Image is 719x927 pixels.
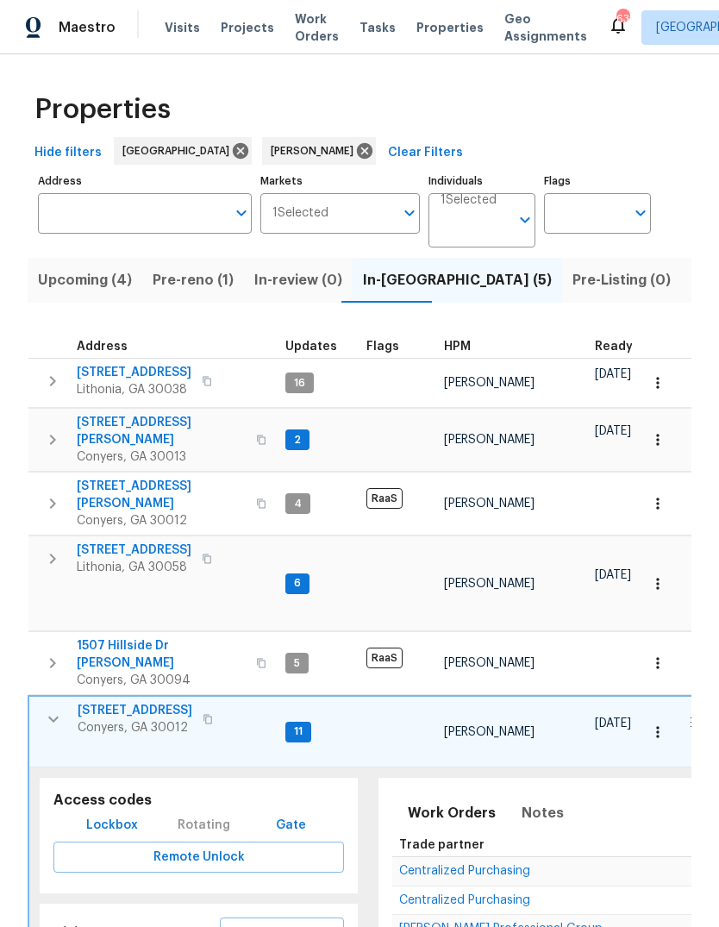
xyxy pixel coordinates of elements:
[77,542,191,559] span: [STREET_ADDRESS]
[444,498,535,510] span: [PERSON_NAME]
[595,717,631,730] span: [DATE]
[53,842,344,874] button: Remote Unlock
[366,488,403,509] span: RaaS
[287,497,309,511] span: 4
[572,268,671,292] span: Pre-Listing (0)
[444,434,535,446] span: [PERSON_NAME]
[77,478,246,512] span: [STREET_ADDRESS][PERSON_NAME]
[399,839,485,851] span: Trade partner
[34,142,102,164] span: Hide filters
[428,176,535,186] label: Individuals
[408,801,496,825] span: Work Orders
[77,364,191,381] span: [STREET_ADDRESS]
[444,578,535,590] span: [PERSON_NAME]
[114,137,252,165] div: [GEOGRAPHIC_DATA]
[270,815,311,836] span: Gate
[444,341,471,353] span: HPM
[287,656,307,671] span: 5
[444,657,535,669] span: [PERSON_NAME]
[595,569,631,581] span: [DATE]
[38,176,252,186] label: Address
[77,341,128,353] span: Address
[366,341,399,353] span: Flags
[262,137,376,165] div: [PERSON_NAME]
[595,341,633,353] span: Ready
[544,176,651,186] label: Flags
[399,866,530,876] a: Centralized Purchasing
[397,201,422,225] button: Open
[77,448,246,466] span: Conyers, GA 30013
[399,895,530,905] a: Centralized Purchasing
[399,894,530,906] span: Centralized Purchasing
[165,19,200,36] span: Visits
[271,142,360,160] span: [PERSON_NAME]
[287,724,309,739] span: 11
[67,847,330,868] span: Remote Unlock
[77,512,246,529] span: Conyers, GA 30012
[287,433,308,448] span: 2
[595,425,631,437] span: [DATE]
[444,726,535,738] span: [PERSON_NAME]
[260,176,421,186] label: Markets
[363,268,552,292] span: In-[GEOGRAPHIC_DATA] (5)
[77,637,246,672] span: 1507 Hillside Dr [PERSON_NAME]
[254,268,342,292] span: In-review (0)
[388,142,463,164] span: Clear Filters
[77,672,246,689] span: Conyers, GA 30094
[38,268,132,292] span: Upcoming (4)
[221,19,274,36] span: Projects
[78,702,192,719] span: [STREET_ADDRESS]
[122,142,236,160] span: [GEOGRAPHIC_DATA]
[366,648,403,668] span: RaaS
[595,341,648,353] div: Earliest renovation start date (first business day after COE or Checkout)
[522,801,564,825] span: Notes
[263,810,318,842] button: Gate
[441,193,497,208] span: 1 Selected
[399,865,530,877] span: Centralized Purchasing
[77,414,246,448] span: [STREET_ADDRESS][PERSON_NAME]
[595,368,631,380] span: [DATE]
[77,559,191,576] span: Lithonia, GA 30058
[53,792,344,810] h5: Access codes
[229,201,253,225] button: Open
[628,201,653,225] button: Open
[287,376,312,391] span: 16
[153,268,234,292] span: Pre-reno (1)
[359,22,396,34] span: Tasks
[59,19,116,36] span: Maestro
[285,341,337,353] span: Updates
[171,810,237,842] div: Rotating code is only available during visiting hours
[444,377,535,389] span: [PERSON_NAME]
[77,381,191,398] span: Lithonia, GA 30038
[287,576,308,591] span: 6
[28,137,109,169] button: Hide filters
[504,10,587,45] span: Geo Assignments
[86,815,138,836] span: Lockbox
[295,10,339,45] span: Work Orders
[513,208,537,232] button: Open
[272,206,328,221] span: 1 Selected
[381,137,470,169] button: Clear Filters
[34,101,171,118] span: Properties
[416,19,484,36] span: Properties
[616,10,628,28] div: 63
[79,810,145,842] button: Lockbox
[78,719,192,736] span: Conyers, GA 30012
